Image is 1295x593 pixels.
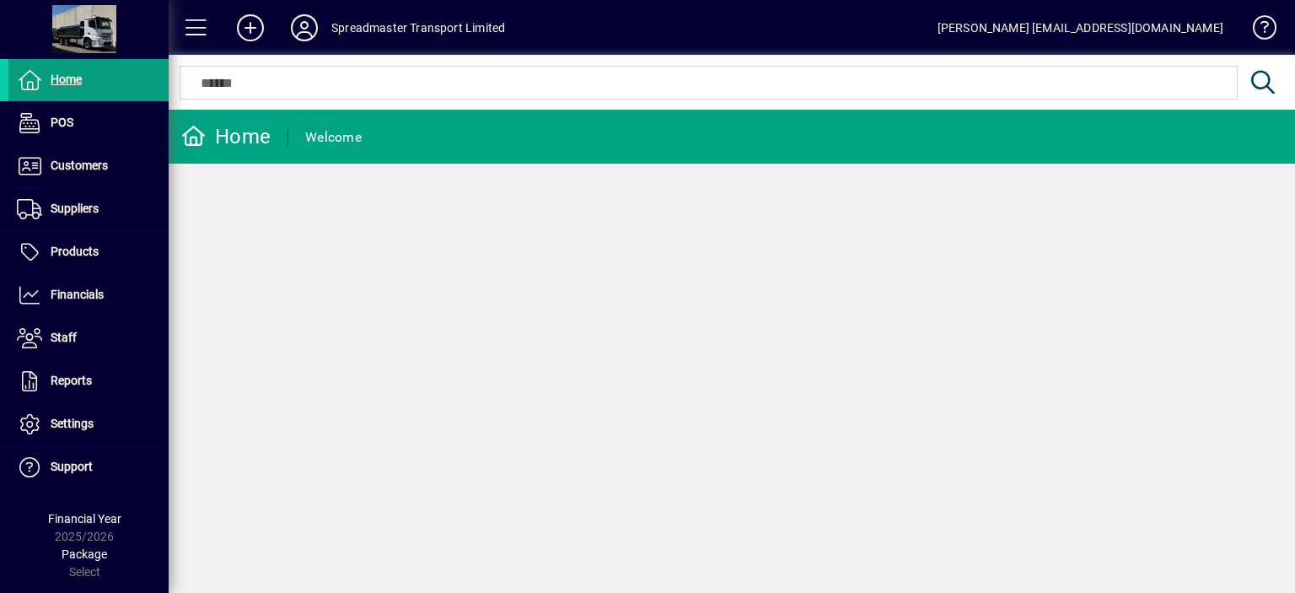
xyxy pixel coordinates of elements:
span: Customers [51,159,108,172]
span: Suppliers [51,202,99,215]
button: Profile [277,13,331,43]
span: Settings [51,417,94,430]
a: Products [8,231,169,273]
a: Settings [8,403,169,445]
span: Home [51,73,82,86]
a: Customers [8,145,169,187]
div: Welcome [305,124,362,151]
span: Products [51,245,99,258]
span: Support [51,460,93,473]
a: Support [8,446,169,488]
a: POS [8,102,169,144]
span: Financial Year [48,512,121,526]
a: Reports [8,360,169,402]
span: POS [51,116,73,129]
div: Home [181,123,271,150]
span: Financials [51,288,104,301]
span: Package [62,547,107,561]
a: Staff [8,317,169,359]
div: Spreadmaster Transport Limited [331,14,505,41]
button: Add [223,13,277,43]
a: Suppliers [8,188,169,230]
span: Staff [51,331,77,344]
a: Financials [8,274,169,316]
span: Reports [51,374,92,387]
a: Knowledge Base [1240,3,1274,58]
div: [PERSON_NAME] [EMAIL_ADDRESS][DOMAIN_NAME] [938,14,1223,41]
